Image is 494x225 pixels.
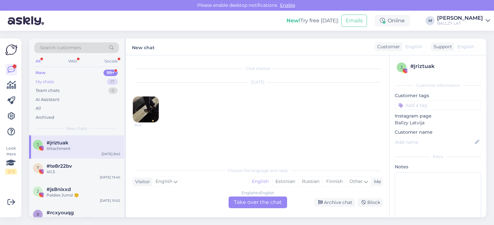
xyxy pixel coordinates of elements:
[37,189,39,194] span: j
[395,100,481,110] input: Add a tag
[37,165,39,170] span: t
[314,198,355,207] div: Archive chat
[286,17,339,25] div: Try free [DATE]:
[133,66,383,72] div: Chat started
[349,178,363,184] span: Other
[405,43,422,50] span: English
[371,178,381,185] div: Me
[100,198,120,203] div: [DATE] 10:02
[103,57,119,65] div: Socials
[47,210,74,216] span: #rcxyouqg
[36,105,41,112] div: All
[272,177,298,186] div: Estonian
[395,119,481,126] p: Ballzy Latvija
[156,178,172,185] span: English
[102,152,120,156] div: [DATE] 8:42
[133,79,383,85] div: [DATE]
[5,145,17,174] div: Look Here
[5,44,17,56] img: Askly Logo
[229,197,287,208] div: Take over the chat
[133,96,159,122] img: attachment
[107,79,118,85] div: 17
[47,192,120,198] div: Paldies Jums! ☺️
[133,168,383,174] div: Choose the language and reply
[425,16,435,25] div: M
[395,163,481,170] p: Notes
[47,140,69,146] span: #jriztuak
[36,114,54,121] div: Archived
[47,146,120,152] div: Attachment
[100,175,120,180] div: [DATE] 13:40
[47,169,120,175] div: 40.5
[395,113,481,119] p: Instagram page
[133,178,150,185] div: Visitor
[103,70,118,76] div: 99+
[323,177,346,186] div: Finnish
[401,65,403,70] span: j
[36,79,54,85] div: My chats
[395,92,481,99] p: Customer tags
[395,83,481,88] div: Customer information
[47,163,72,169] span: #te8r22bv
[431,43,452,50] div: Support
[358,198,383,207] div: Block
[341,15,367,27] button: Emails
[437,16,483,21] div: [PERSON_NAME]
[437,21,483,26] div: BALLZY LAT
[395,139,474,146] input: Add name
[375,43,400,50] div: Customer
[457,43,474,50] span: English
[37,142,39,147] span: j
[395,154,481,160] div: Extra
[34,57,42,65] div: All
[132,42,155,51] label: New chat
[286,17,300,24] b: New!
[375,15,410,27] div: Online
[66,126,87,131] span: New chats
[40,44,81,51] span: Search customers
[437,16,490,26] a: [PERSON_NAME]BALLZY LAT
[36,70,46,76] div: New
[410,62,479,70] div: # jriztuak
[278,2,297,8] span: Enable
[47,186,71,192] span: #js8nixxd
[36,96,59,103] div: AI Assistant
[108,87,118,94] div: 0
[242,190,274,196] div: English to English
[298,177,323,186] div: Russian
[395,129,481,136] p: Customer name
[5,169,17,174] div: 2 / 3
[36,87,59,94] div: Team chats
[37,212,39,217] span: r
[249,177,272,186] div: English
[135,123,159,128] span: 8:42
[67,57,78,65] div: Web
